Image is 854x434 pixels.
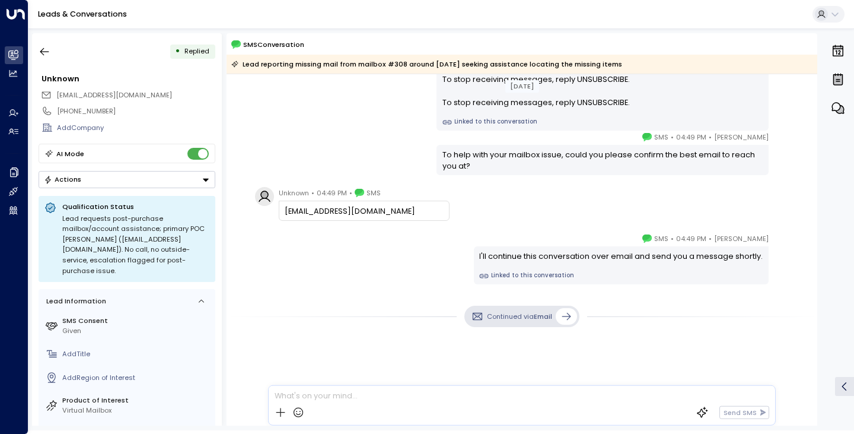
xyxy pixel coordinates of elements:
[279,187,309,199] span: Unknown
[62,395,211,406] label: Product of Interest
[38,9,127,19] a: Leads & Conversations
[42,73,215,84] div: Unknown
[39,171,215,188] div: Button group with a nested menu
[479,251,763,262] div: I'll continue this conversation over email and send you a message shortly.
[534,312,552,321] span: Email
[654,233,668,245] span: SMS
[676,131,706,143] span: 04:49 PM
[311,187,314,199] span: •
[671,233,674,245] span: •
[62,349,211,359] div: AddTitle
[62,326,211,336] div: Given
[175,43,180,60] div: •
[349,187,352,199] span: •
[714,233,769,245] span: [PERSON_NAME]
[44,175,81,183] div: Actions
[62,214,209,277] div: Lead requests post-purchase mailbox/account assistance; primary POC [PERSON_NAME] ([EMAIL_ADDRESS...
[39,171,215,188] button: Actions
[317,187,347,199] span: 04:49 PM
[56,90,172,100] span: info@oneply.us
[243,39,304,50] span: SMS Conversation
[62,316,211,326] label: SMS Consent
[479,271,763,281] a: Linked to this conversation
[367,187,381,199] span: SMS
[709,233,712,245] span: •
[505,80,539,93] div: [DATE]
[43,296,106,306] div: Lead Information
[714,131,769,143] span: [PERSON_NAME]
[62,406,211,416] div: Virtual Mailbox
[442,118,763,127] a: Linked to this conversation
[676,233,706,245] span: 04:49 PM
[671,131,674,143] span: •
[709,131,712,143] span: •
[62,373,211,383] div: AddRegion of Interest
[62,202,209,211] p: Qualification Status
[442,149,763,172] div: To help with your mailbox issue, could you please confirm the best email to reach you at?
[56,90,172,100] span: [EMAIL_ADDRESS][DOMAIN_NAME]
[184,46,209,56] span: Replied
[57,106,215,116] div: [PHONE_NUMBER]
[773,131,792,150] img: 5_headshot.jpg
[773,233,792,252] img: 5_headshot.jpg
[57,123,215,133] div: AddCompany
[56,148,84,160] div: AI Mode
[487,312,552,322] p: Continued via
[285,205,443,217] div: [EMAIL_ADDRESS][DOMAIN_NAME]
[654,131,668,143] span: SMS
[231,58,622,70] div: Lead reporting missing mail from mailbox #308 around [DATE] seeking assistance locating the missi...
